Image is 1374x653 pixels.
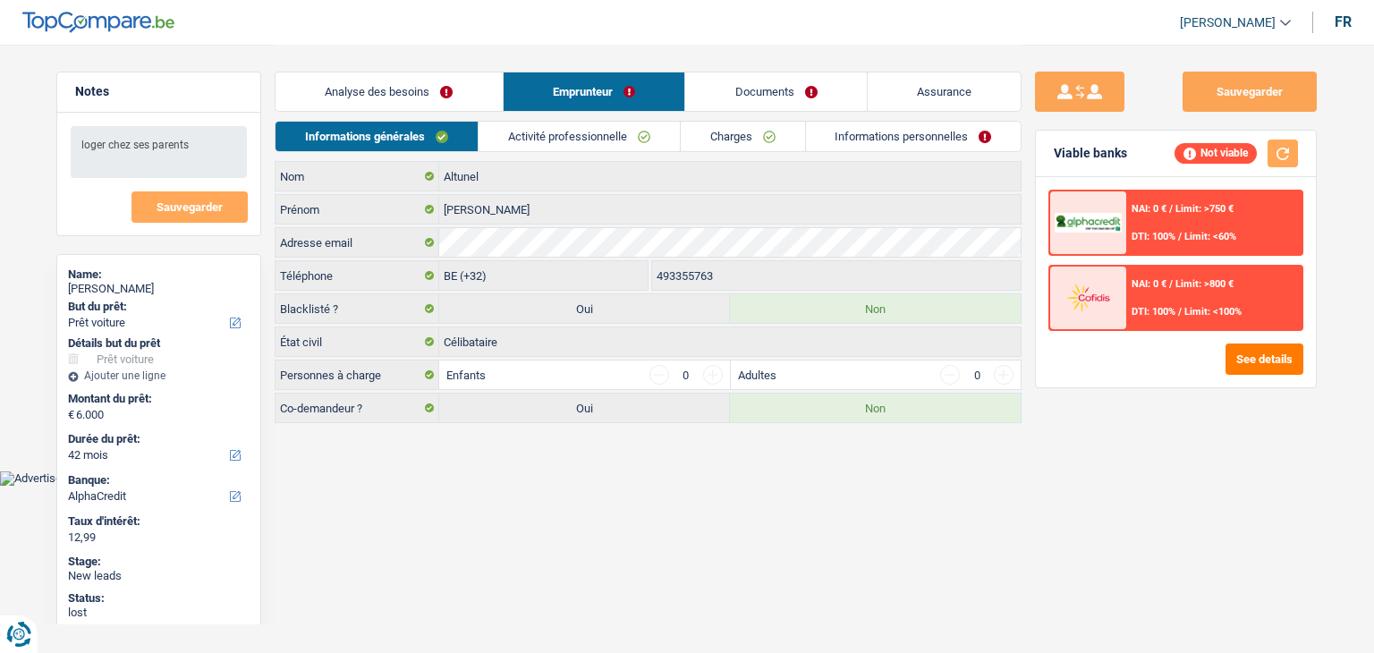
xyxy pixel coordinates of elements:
input: 401020304 [652,261,1022,290]
label: Taux d'intérêt: [68,514,246,529]
div: 0 [678,369,694,381]
a: [PERSON_NAME] [1166,8,1291,38]
span: Limit: <100% [1184,306,1242,318]
div: 0 [969,369,985,381]
span: Sauvegarder [157,201,223,213]
span: NAI: 0 € [1132,203,1166,215]
div: [PERSON_NAME] [68,282,250,296]
div: Not viable [1175,143,1257,163]
label: Adresse email [276,228,439,257]
label: But du prêt: [68,300,246,314]
h5: Notes [75,84,242,99]
label: État civil [276,327,439,356]
div: lost [68,606,250,620]
a: Emprunteur [504,72,685,111]
label: Banque: [68,473,246,488]
label: Co-demandeur ? [276,394,439,422]
span: / [1169,203,1173,215]
span: NAI: 0 € [1132,278,1166,290]
label: Non [730,394,1021,422]
span: [PERSON_NAME] [1180,15,1276,30]
span: € [68,408,74,422]
div: fr [1335,13,1352,30]
button: See details [1226,343,1303,375]
img: TopCompare Logo [22,12,174,33]
button: Sauvegarder [131,191,248,223]
label: Téléphone [276,261,439,290]
a: Activité professionnelle [479,122,680,151]
label: Montant du prêt: [68,392,246,406]
span: / [1178,231,1182,242]
a: Documents [685,72,867,111]
div: New leads [68,569,250,583]
span: / [1169,278,1173,290]
a: Informations personnelles [806,122,1022,151]
span: DTI: 100% [1132,231,1175,242]
div: Ajouter une ligne [68,369,250,382]
div: Stage: [68,555,250,569]
label: Oui [439,394,730,422]
label: Blacklisté ? [276,294,439,323]
div: Name: [68,267,250,282]
div: Viable banks [1054,146,1127,161]
img: Cofidis [1055,281,1121,314]
label: Prénom [276,195,439,224]
label: Nom [276,162,439,191]
span: Limit: <60% [1184,231,1236,242]
a: Charges [681,122,805,151]
label: Personnes à charge [276,360,439,389]
span: Limit: >750 € [1175,203,1234,215]
label: Non [730,294,1021,323]
a: Assurance [868,72,1022,111]
label: Oui [439,294,730,323]
label: Adultes [738,369,776,381]
a: Informations générales [276,122,478,151]
div: Détails but du prêt [68,336,250,351]
button: Sauvegarder [1183,72,1317,112]
label: Durée du prêt: [68,432,246,446]
span: / [1178,306,1182,318]
img: AlphaCredit [1055,213,1121,233]
label: Enfants [446,369,486,381]
a: Analyse des besoins [276,72,503,111]
div: Status: [68,591,250,606]
span: DTI: 100% [1132,306,1175,318]
span: Limit: >800 € [1175,278,1234,290]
